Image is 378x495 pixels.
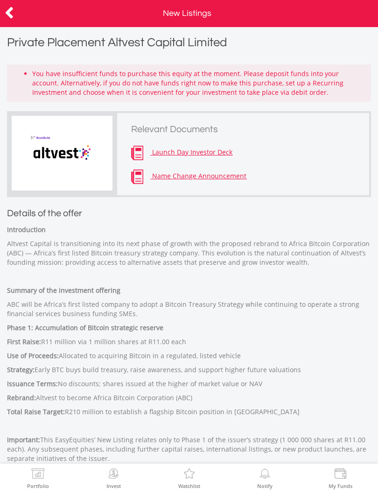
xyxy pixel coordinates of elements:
img: conpany-news.png [131,146,150,160]
img: View Portfolio [31,468,45,481]
span: Early BTC buys build treasury, raise awareness, and support higher future valuations [7,365,301,374]
a: Notify [257,468,273,488]
span: Altvest to become Africa Bitcoin Corporation (ABC) [7,393,192,402]
h1: Private Placement Altvest Capital Limited [7,34,371,55]
a: Watchlist [178,468,200,488]
li: You have insufficient funds to purchase this equity at the moment. Please deposit funds into your... [32,69,364,97]
span: R210 million to establish a flagship Bitcoin position in [GEOGRAPHIC_DATA] [7,407,300,416]
img: conpany-news.png [131,170,150,184]
strong: Summary of the investment offering [7,286,120,295]
strong: Introduction [7,225,46,234]
a: Invest [106,468,121,488]
span: ABC will be Africa’s first listed company to adopt a Bitcoin Treasury Strategy while continuing t... [7,300,359,318]
strong: Rebrand: [7,393,36,402]
strong: First Raise: [7,337,41,346]
label: Invest [106,483,121,488]
label: Watchlist [178,483,200,488]
a: My Funds [329,468,352,488]
strong: Issuance Terms: [7,379,58,388]
a: Launch Day Investor Deck [131,148,232,156]
img: View Funds [333,468,348,481]
strong: Use of Proceeds: [7,351,59,360]
h2: Relevant Documents [131,122,362,136]
strong: Strategy: [7,365,35,374]
label: My Funds [329,483,352,488]
span: No discounts; shares issued at the higher of market value or NAV [7,379,262,388]
span: Launch Day Investor Deck [152,148,232,156]
strong: Total Raise Target: [7,407,65,416]
img: logo.png [27,132,97,176]
span: Allocated to acquiring Bitcoin in a regulated, listed vehicle [7,351,241,360]
strong: Phase 1: Accumulation of Bitcoin strategic reserve [7,323,163,332]
label: Portfolio [27,483,49,488]
a: Name Change Announcement [131,171,246,180]
span: Altvest Capital is transitioning into its next phase of growth with the proposed rebrand to Afric... [7,239,370,267]
span: R11 million via 1 million shares at R11.00 each [7,337,186,346]
a: Portfolio [27,468,49,488]
span: This EasyEquities’ New Listing relates only to Phase 1 of the issuer’s strategy (1 000 000 shares... [7,435,366,463]
label: Notify [257,483,273,488]
span: Name Change Announcement [152,171,246,180]
strong: Important: [7,435,40,444]
div: Details of the offer [7,206,371,220]
img: Invest Now [106,468,121,481]
img: View Notifications [258,468,272,481]
img: Watchlist [182,468,196,481]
